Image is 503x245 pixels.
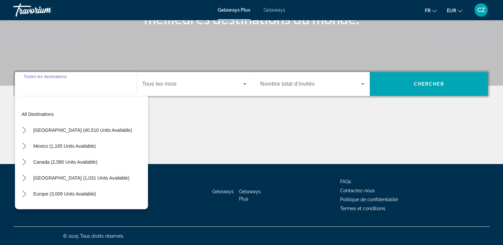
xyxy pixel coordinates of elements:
button: Select destination: Canada (2,580 units available) [30,156,101,168]
span: Chercher [414,81,444,87]
div: Destination options [15,93,148,209]
span: fr [425,8,431,13]
span: Mexico (1,165 units available) [33,143,96,149]
button: Select destination: United States (40,510 units available) [30,124,135,136]
button: Select destination: Australia (234 units available) [30,204,99,216]
button: Select destination: Caribbean & Atlantic Islands (1,031 units available) [30,172,133,184]
a: FAQs [340,179,351,184]
button: Toggle Australia (234 units available) submenu [18,204,30,216]
span: Nombre total d'invités [260,81,315,87]
button: Toggle Caribbean & Atlantic Islands (1,031 units available) submenu [18,172,30,184]
input: Select destination [24,80,128,88]
a: Politique de confidentialité [340,197,398,202]
a: Getaways Plus [239,189,261,202]
span: [GEOGRAPHIC_DATA] (40,510 units available) [33,127,132,133]
a: Contactez-nous [340,188,375,193]
button: Select destination: All destinations [18,108,148,120]
span: EUR [447,8,456,13]
a: Getaways [212,189,234,194]
span: Europe (3,009 units available) [33,191,96,197]
span: Toutes les destinations [24,74,67,79]
button: Search [370,72,488,96]
span: [GEOGRAPHIC_DATA] (1,031 units available) [33,175,129,181]
button: Toggle Mexico (1,165 units available) submenu [18,140,30,152]
button: Change language [425,6,437,15]
a: Travorium [13,1,80,19]
span: © 2025 Tous droits réservés. [63,233,124,239]
button: Select destination: Europe (3,009 units available) [30,188,99,200]
span: Tous les mois [142,81,177,87]
div: Search widget [15,72,488,96]
button: Toggle United States (40,510 units available) submenu [18,124,30,136]
a: Getaways [264,7,285,13]
button: Change currency [447,6,462,15]
button: Toggle Europe (3,009 units available) submenu [18,188,30,200]
a: Getaways Plus [218,7,250,13]
a: Termes et conditions [340,206,385,211]
button: Select destination: Mexico (1,165 units available) [30,140,99,152]
button: User Menu [472,3,490,17]
span: CZ [477,7,485,13]
button: Toggle Canada (2,580 units available) submenu [18,156,30,168]
span: Canada (2,580 units available) [33,159,97,165]
span: All destinations [22,112,54,117]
